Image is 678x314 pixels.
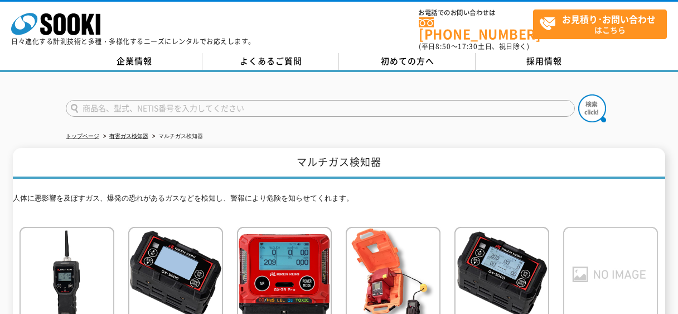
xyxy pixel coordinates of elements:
a: [PHONE_NUMBER] [419,17,533,40]
span: お電話でのお問い合わせは [419,9,533,16]
span: (平日 ～ 土日、祝日除く) [419,41,529,51]
a: 採用情報 [476,53,612,70]
img: btn_search.png [578,94,606,122]
span: 17:30 [458,41,478,51]
a: よくあるご質問 [202,53,339,70]
input: 商品名、型式、NETIS番号を入力してください [66,100,575,117]
li: マルチガス検知器 [150,131,203,142]
a: 初めての方へ [339,53,476,70]
p: 日々進化する計測技術と多種・多様化するニーズにレンタルでお応えします。 [11,38,255,45]
strong: お見積り･お問い合わせ [562,12,656,26]
span: 8:50 [435,41,451,51]
h1: マルチガス検知器 [13,148,665,179]
a: 企業情報 [66,53,202,70]
p: 人体に悪影響を及ぼすガス、爆発の恐れがあるガスなどを検知し、警報により危険を知らせてくれます。 [13,193,665,210]
span: 初めての方へ [381,55,434,67]
a: お見積り･お問い合わせはこちら [533,9,667,39]
a: トップページ [66,133,99,139]
span: はこちら [539,10,666,38]
a: 有害ガス検知器 [109,133,148,139]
